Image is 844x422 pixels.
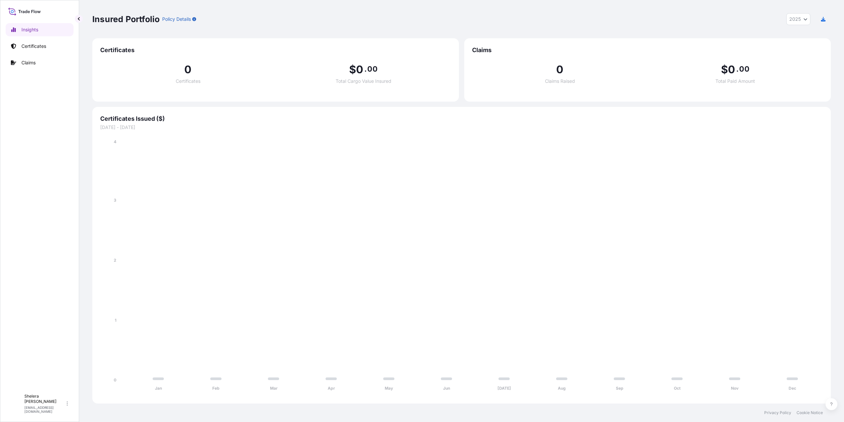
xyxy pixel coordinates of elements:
span: 00 [739,66,749,72]
tspan: Feb [212,386,220,391]
span: 00 [367,66,377,72]
span: . [736,66,738,72]
p: [EMAIL_ADDRESS][DOMAIN_NAME] [24,406,65,413]
span: Total Paid Amount [715,79,755,83]
tspan: Oct [674,386,681,391]
p: Insured Portfolio [92,14,160,24]
tspan: [DATE] [497,386,511,391]
span: Certificates Issued ($) [100,115,823,123]
span: S [13,400,17,407]
tspan: 2 [114,258,116,263]
tspan: Apr [328,386,335,391]
a: Privacy Policy [764,410,791,415]
span: 0 [356,64,363,75]
a: Cookie Notice [797,410,823,415]
span: $ [349,64,356,75]
p: Insights [21,26,38,33]
span: 0 [556,64,563,75]
tspan: Jun [443,386,450,391]
tspan: Mar [270,386,278,391]
p: Certificates [21,43,46,49]
tspan: Sep [616,386,623,391]
span: Certificates [176,79,200,83]
span: $ [721,64,728,75]
span: 2025 [789,16,801,22]
a: Certificates [6,40,74,53]
span: . [364,66,367,72]
span: 0 [728,64,735,75]
p: Policy Details [162,16,191,22]
span: Certificates [100,46,451,54]
tspan: Jan [155,386,162,391]
span: [DATE] - [DATE] [100,124,823,131]
span: Claims [472,46,823,54]
button: Year Selector [786,13,810,25]
tspan: Aug [558,386,566,391]
p: Claims [21,59,36,66]
tspan: May [385,386,393,391]
tspan: 4 [114,139,116,144]
tspan: 3 [114,198,116,203]
a: Claims [6,56,74,69]
tspan: 1 [115,318,116,323]
tspan: Nov [731,386,739,391]
span: 0 [184,64,192,75]
span: Total Cargo Value Insured [336,79,391,83]
a: Insights [6,23,74,36]
span: Claims Raised [545,79,575,83]
p: Shelera [PERSON_NAME] [24,394,65,404]
tspan: 0 [114,377,116,382]
tspan: Dec [789,386,796,391]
